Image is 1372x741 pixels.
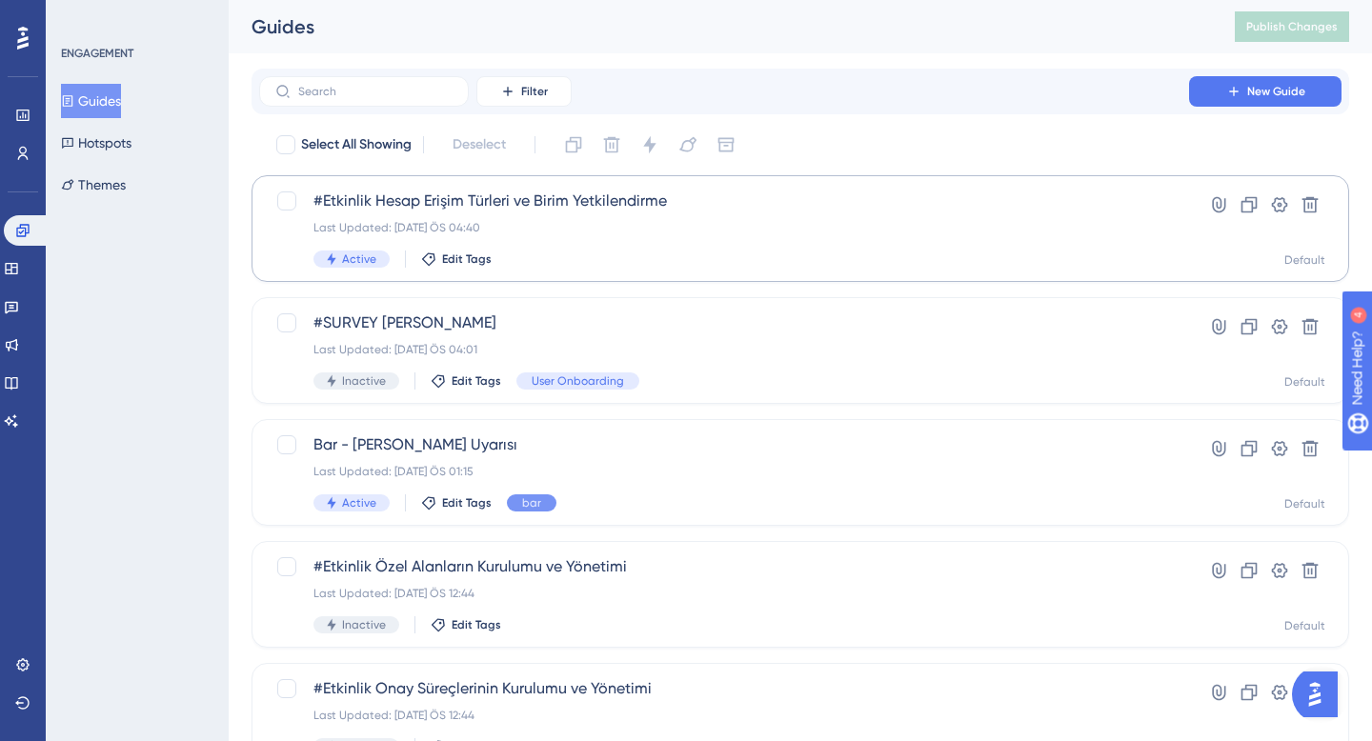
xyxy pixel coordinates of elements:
span: Deselect [453,133,506,156]
button: Publish Changes [1235,11,1349,42]
span: #Etkinlik Özel Alanların Kurulumu ve Yönetimi [313,555,1135,578]
button: Guides [61,84,121,118]
button: New Guide [1189,76,1342,107]
span: Active [342,495,376,511]
span: Select All Showing [301,133,412,156]
div: Last Updated: [DATE] ÖS 04:01 [313,342,1135,357]
button: Filter [476,76,572,107]
button: Edit Tags [421,495,492,511]
span: Inactive [342,617,386,632]
div: Default [1284,374,1325,390]
span: Edit Tags [442,495,492,511]
div: Default [1284,252,1325,268]
button: Edit Tags [421,251,492,267]
span: New Guide [1247,84,1305,99]
div: 4 [132,10,138,25]
span: #Etkinlik Hesap Erişim Türleri ve Birim Yetkilendirme [313,190,1135,212]
span: User Onboarding [532,373,624,389]
iframe: UserGuiding AI Assistant Launcher [1292,666,1349,723]
div: Default [1284,618,1325,633]
div: Last Updated: [DATE] ÖS 01:15 [313,464,1135,479]
div: Last Updated: [DATE] ÖS 12:44 [313,708,1135,723]
button: Themes [61,168,126,202]
button: Deselect [435,128,523,162]
span: Edit Tags [452,617,501,632]
span: Inactive [342,373,386,389]
span: Edit Tags [452,373,501,389]
span: bar [522,495,541,511]
span: #Etkinlik Onay Süreçlerinin Kurulumu ve Yönetimi [313,677,1135,700]
span: Need Help? [45,5,119,28]
input: Search [298,85,453,98]
div: Default [1284,496,1325,511]
span: Filter [521,84,548,99]
button: Edit Tags [431,617,501,632]
button: Edit Tags [431,373,501,389]
div: Guides [252,13,1187,40]
span: Active [342,251,376,267]
div: Last Updated: [DATE] ÖS 12:44 [313,586,1135,601]
span: #SURVEY [PERSON_NAME] [313,311,1135,334]
div: Last Updated: [DATE] ÖS 04:40 [313,220,1135,235]
span: Bar - [PERSON_NAME] Uyarısı [313,433,1135,456]
span: Publish Changes [1246,19,1338,34]
span: Edit Tags [442,251,492,267]
div: ENGAGEMENT [61,46,133,61]
button: Hotspots [61,126,131,160]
